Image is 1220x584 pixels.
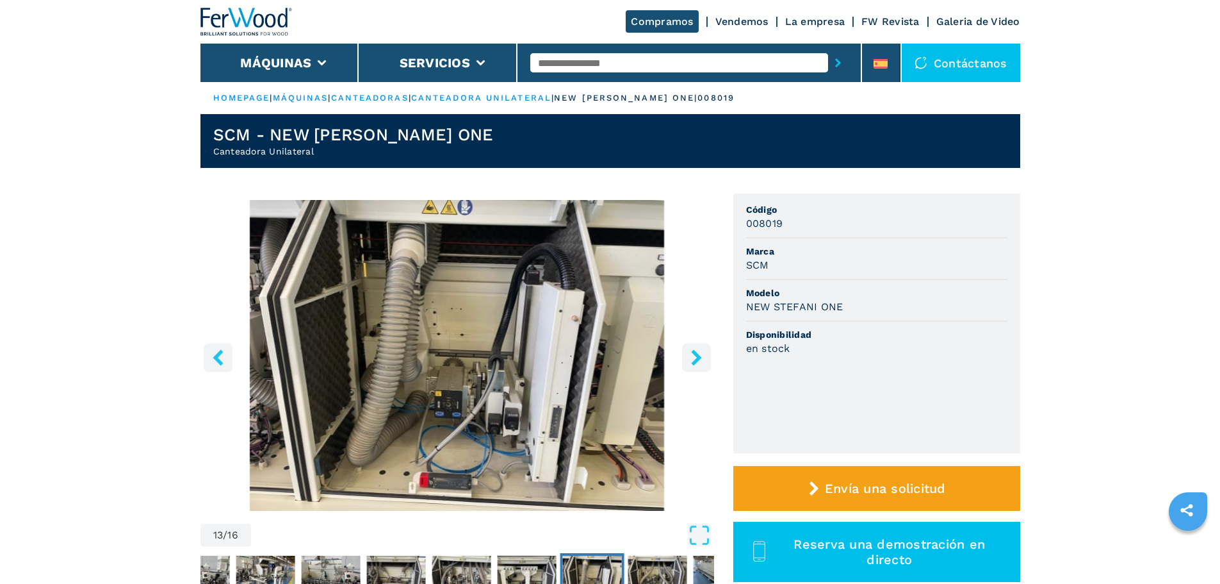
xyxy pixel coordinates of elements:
a: canteadora unilateral [411,93,551,103]
p: 008019 [697,92,735,104]
button: left-button [204,343,232,372]
button: Máquinas [240,55,311,71]
span: Marca [746,245,1007,258]
img: Canteadora Unilateral SCM NEW STEFANI ONE [200,200,714,511]
span: | [270,93,272,103]
button: Servicios [400,55,470,71]
span: Reserva una demostración en directo [774,537,1005,567]
button: Envía una solicitud [733,466,1020,511]
a: La empresa [785,15,845,28]
span: Envía una solicitud [825,481,946,496]
span: | [409,93,411,103]
h3: NEW STEFANI ONE [746,299,843,314]
a: HOMEPAGE [213,93,270,103]
a: canteadoras [331,93,409,103]
a: máquinas [273,93,329,103]
button: Open Fullscreen [254,524,711,547]
img: Ferwood [200,8,293,36]
span: Código [746,203,1007,216]
button: right-button [682,343,711,372]
span: / [223,530,227,540]
a: Vendemos [715,15,769,28]
h3: en stock [746,341,790,356]
a: sharethis [1171,494,1203,526]
a: Galeria de Video [936,15,1020,28]
span: Modelo [746,287,1007,299]
a: FW Revista [861,15,920,28]
button: Reserva una demostración en directo [733,522,1020,582]
span: | [551,93,554,103]
h3: SCM [746,258,769,272]
h2: Canteadora Unilateral [213,145,494,158]
span: 16 [227,530,238,540]
span: Disponibilidad [746,328,1007,341]
h1: SCM - NEW [PERSON_NAME] ONE [213,124,494,145]
div: Go to Slide 13 [200,200,714,511]
p: new [PERSON_NAME] one | [554,92,697,104]
div: Contáctanos [902,44,1020,82]
a: Compramos [626,10,698,33]
span: | [328,93,330,103]
iframe: Chat [1166,526,1210,574]
img: Contáctanos [915,56,927,69]
span: 13 [213,530,224,540]
button: submit-button [828,48,848,78]
h3: 008019 [746,216,783,231]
